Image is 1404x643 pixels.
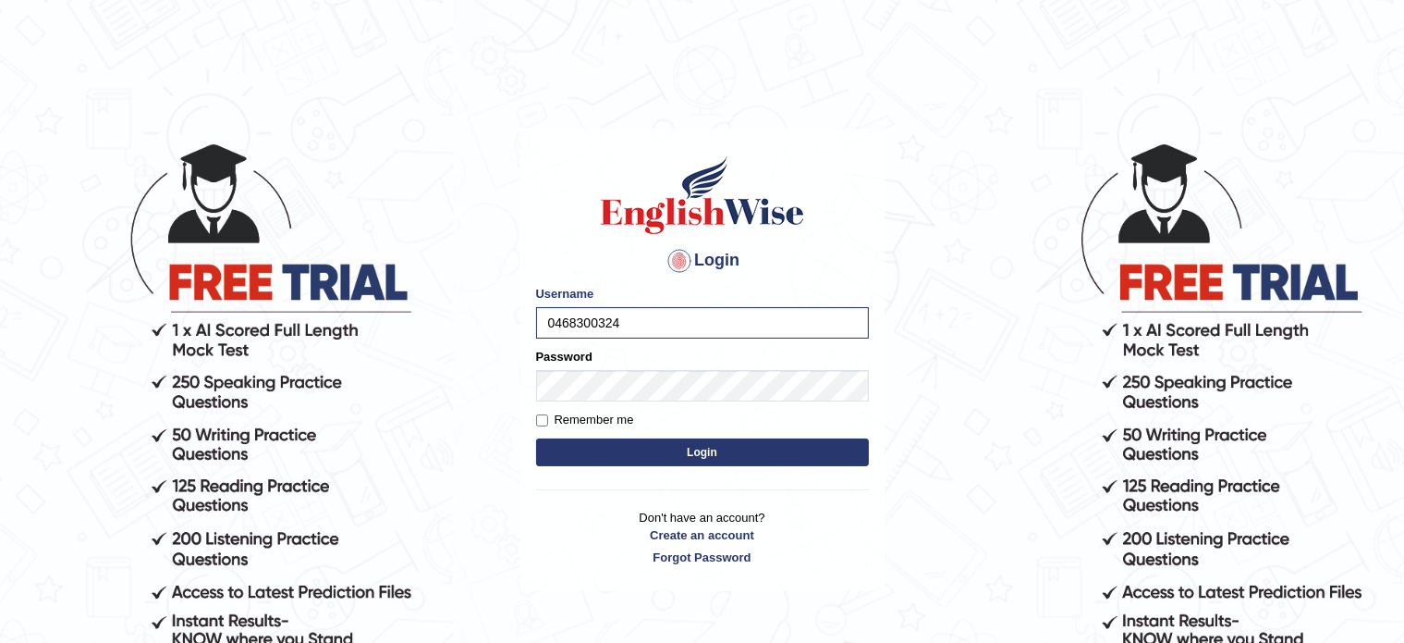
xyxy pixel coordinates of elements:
[536,526,869,544] a: Create an account
[536,439,869,466] button: Login
[536,549,869,566] a: Forgot Password
[536,509,869,566] p: Don't have an account?
[536,285,594,303] label: Username
[536,348,592,365] label: Password
[536,411,634,429] label: Remember me
[597,154,808,237] img: Logo of English Wise sign in for intelligent practice with AI
[536,414,548,427] input: Remember me
[536,246,869,276] h4: Login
